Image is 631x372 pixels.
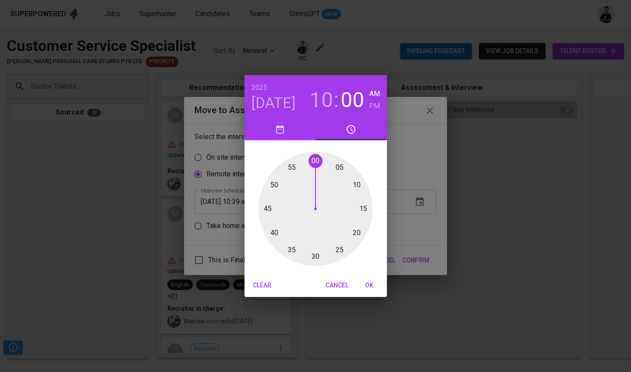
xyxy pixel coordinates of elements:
button: Cancel [322,277,352,293]
button: AM [369,88,380,100]
button: [DATE] [252,94,296,112]
span: OK [359,280,380,291]
span: Cancel [326,280,348,291]
button: 2025 [252,82,267,94]
span: Clear [252,280,273,291]
button: 10 [309,88,333,112]
button: PM [369,100,380,112]
button: 00 [340,88,364,112]
h6: AM [369,88,380,100]
button: OK [355,277,383,293]
h3: : [334,88,339,112]
button: Clear [248,277,276,293]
